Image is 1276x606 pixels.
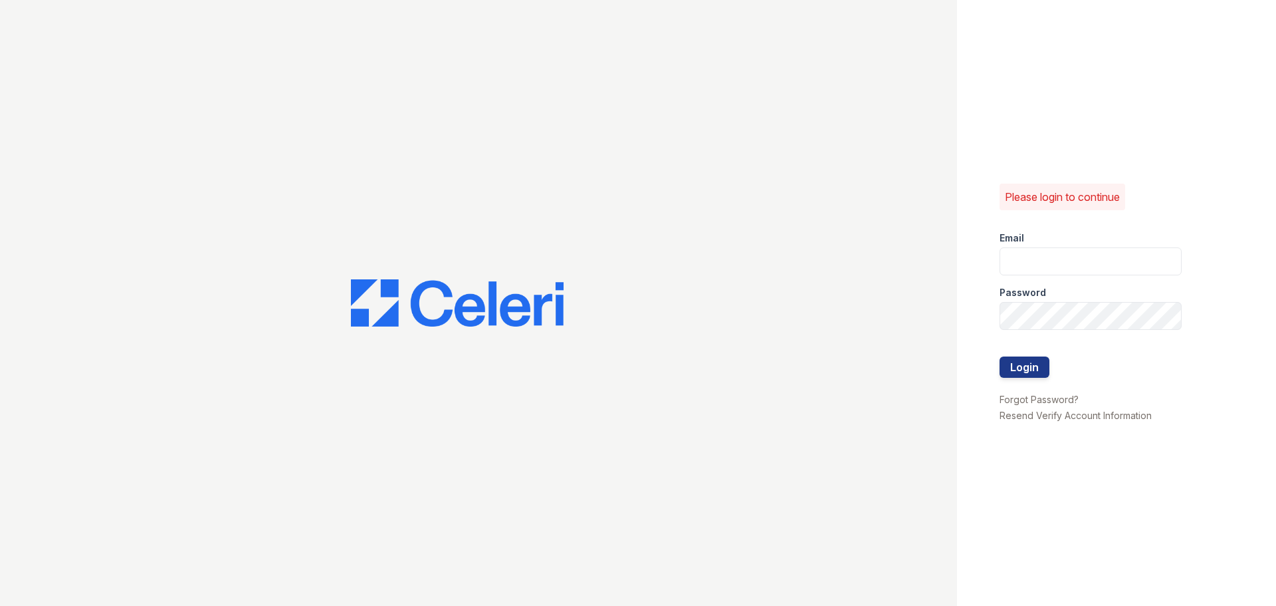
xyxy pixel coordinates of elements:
label: Email [1000,231,1024,245]
a: Resend Verify Account Information [1000,410,1152,421]
a: Forgot Password? [1000,394,1079,405]
img: CE_Logo_Blue-a8612792a0a2168367f1c8372b55b34899dd931a85d93a1a3d3e32e68fde9ad4.png [351,279,564,327]
button: Login [1000,357,1049,378]
p: Please login to continue [1005,189,1120,205]
label: Password [1000,286,1046,299]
